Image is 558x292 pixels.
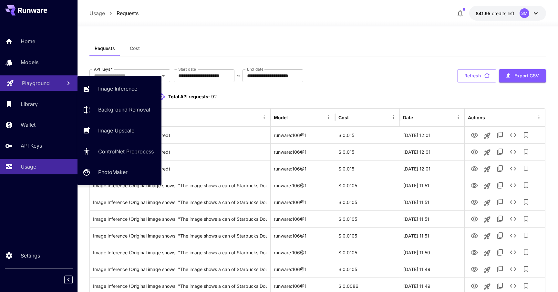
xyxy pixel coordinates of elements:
button: View Image [468,246,481,259]
nav: breadcrumb [89,9,139,17]
button: Export CSV [499,69,546,83]
button: Launch in playground [481,196,494,209]
div: 25 Aug, 2025 11:49 [400,261,464,277]
button: Launch in playground [481,213,494,226]
p: Requests [117,9,139,17]
button: View Image [468,212,481,225]
p: ~ [237,72,240,80]
div: SM [520,8,529,18]
div: runware:106@1 [271,210,335,227]
div: 25 Aug, 2025 12:01 [400,127,464,143]
a: Image Inference [77,81,161,97]
button: Sort [288,113,297,122]
a: Background Removal [77,102,161,118]
p: ControlNet Preprocess [98,148,154,155]
p: Wallet [21,121,36,129]
button: View Image [468,229,481,242]
div: runware:106@1 [271,194,335,210]
span: credits left [492,11,514,16]
div: Click to copy prompt [93,144,267,160]
div: runware:106@1 [271,227,335,244]
div: $ 0.015 [335,160,400,177]
span: Requests [95,45,115,51]
p: Library [21,100,38,108]
div: 25 Aug, 2025 11:51 [400,227,464,244]
button: Add to library [520,129,532,141]
div: Cost [338,115,349,120]
div: Click to copy prompt [93,261,267,277]
button: Add to library [520,263,532,276]
a: ControlNet Preprocess [77,143,161,159]
button: Copy TaskUUID [494,179,507,192]
button: Launch in playground [481,230,494,243]
div: runware:106@1 [271,127,335,143]
button: Copy TaskUUID [494,212,507,225]
div: Click to copy prompt [93,211,267,227]
p: Background Removal [98,106,150,113]
div: Actions [468,115,485,120]
p: Image Inference [98,85,137,92]
button: See details [507,162,520,175]
div: 25 Aug, 2025 11:50 [400,244,464,261]
div: $41.9504 [476,10,514,17]
label: Start date [178,66,196,72]
p: Models [21,58,38,66]
div: runware:106@1 [271,160,335,177]
div: Click to copy prompt [93,194,267,210]
button: Add to library [520,229,532,242]
button: Copy TaskUUID [494,246,507,259]
div: $ 0.0105 [335,210,400,227]
div: runware:106@1 [271,143,335,160]
button: Menu [324,113,333,122]
div: $ 0.0105 [335,177,400,194]
div: Collapse sidebar [69,274,77,286]
p: Settings [21,252,40,259]
div: Click to copy prompt [93,161,267,177]
div: runware:106@1 [271,177,335,194]
button: Add to library [520,246,532,259]
button: See details [507,145,520,158]
p: Usage [89,9,105,17]
div: $ 0.0105 [335,194,400,210]
div: $ 0.0105 [335,244,400,261]
button: Add to library [520,212,532,225]
button: $41.9504 [469,6,546,21]
button: See details [507,196,520,209]
span: Total API requests: [168,94,210,99]
button: View Image [468,145,481,158]
p: Usage [21,163,36,170]
label: End date [247,66,263,72]
div: 25 Aug, 2025 12:01 [400,160,464,177]
p: PhotoMaker [98,168,128,176]
button: Launch in playground [481,129,494,142]
button: Open [159,71,168,80]
div: $ 0.015 [335,127,400,143]
button: Copy TaskUUID [494,162,507,175]
p: Home [21,37,35,45]
button: See details [507,129,520,141]
button: Menu [260,113,269,122]
span: $41.95 [476,11,492,16]
button: Menu [389,113,398,122]
button: View Image [468,162,481,175]
div: Click to copy prompt [93,228,267,244]
button: View Image [468,262,481,276]
button: Copy TaskUUID [494,145,507,158]
div: 25 Aug, 2025 11:51 [400,177,464,194]
button: See details [507,263,520,276]
div: 25 Aug, 2025 11:51 [400,194,464,210]
p: API Keys [21,142,42,150]
button: Launch in playground [481,146,494,159]
button: Sort [349,113,358,122]
button: Add to library [520,162,532,175]
button: Refresh [457,69,496,83]
div: Date [403,115,413,120]
button: Sort [414,113,423,122]
button: Add to library [520,179,532,192]
div: Click to copy prompt [93,127,267,143]
button: Menu [534,113,543,122]
span: 92 [211,94,217,99]
button: Add to library [520,145,532,158]
div: Model [274,115,288,120]
button: Copy TaskUUID [494,196,507,209]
